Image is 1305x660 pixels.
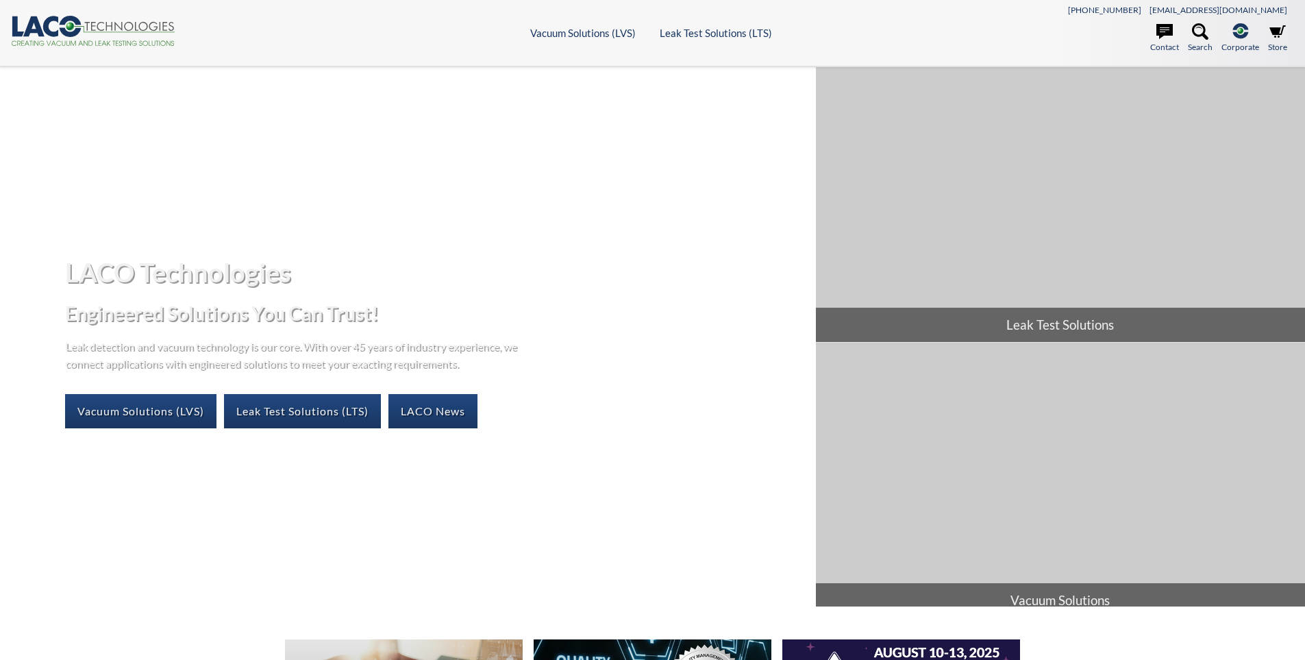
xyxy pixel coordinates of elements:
[1150,23,1179,53] a: Contact
[388,394,477,428] a: LACO News
[65,301,804,326] h2: Engineered Solutions You Can Trust!
[1268,23,1287,53] a: Store
[1068,5,1141,15] a: [PHONE_NUMBER]
[530,27,636,39] a: Vacuum Solutions (LVS)
[816,343,1305,618] a: Vacuum Solutions
[816,67,1305,342] a: Leak Test Solutions
[1221,40,1259,53] span: Corporate
[816,583,1305,618] span: Vacuum Solutions
[1149,5,1287,15] a: [EMAIL_ADDRESS][DOMAIN_NAME]
[224,394,381,428] a: Leak Test Solutions (LTS)
[1188,23,1213,53] a: Search
[660,27,772,39] a: Leak Test Solutions (LTS)
[816,308,1305,342] span: Leak Test Solutions
[65,256,804,289] h1: LACO Technologies
[65,394,216,428] a: Vacuum Solutions (LVS)
[65,337,524,372] p: Leak detection and vacuum technology is our core. With over 45 years of industry experience, we c...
